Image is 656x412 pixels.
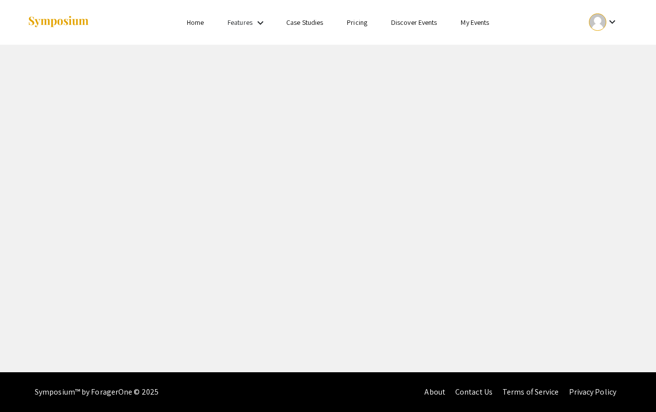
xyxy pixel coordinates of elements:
a: Terms of Service [502,387,559,397]
a: Privacy Policy [569,387,616,397]
img: Symposium by ForagerOne [27,15,89,29]
a: Pricing [347,18,367,27]
a: Features [228,18,252,27]
a: Discover Events [391,18,437,27]
button: Expand account dropdown [578,11,629,33]
mat-icon: Expand Features list [254,17,266,29]
a: About [424,387,445,397]
a: Home [187,18,204,27]
a: Case Studies [286,18,323,27]
a: My Events [461,18,489,27]
mat-icon: Expand account dropdown [606,16,618,28]
div: Symposium™ by ForagerOne © 2025 [35,372,159,412]
a: Contact Us [455,387,492,397]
